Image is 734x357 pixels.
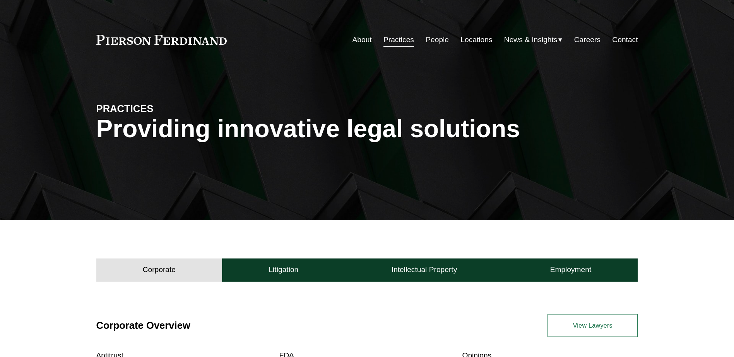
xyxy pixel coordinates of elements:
a: Practices [383,32,414,47]
h4: Corporate [143,265,176,274]
h4: Employment [550,265,592,274]
a: Contact [612,32,638,47]
h4: PRACTICES [96,102,232,115]
span: News & Insights [504,33,558,47]
a: View Lawyers [548,314,638,337]
a: Careers [574,32,601,47]
a: Corporate Overview [96,320,190,331]
h4: Litigation [269,265,298,274]
h1: Providing innovative legal solutions [96,115,638,143]
a: About [352,32,372,47]
h4: Intellectual Property [392,265,457,274]
a: People [426,32,449,47]
a: folder dropdown [504,32,563,47]
a: Locations [460,32,492,47]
